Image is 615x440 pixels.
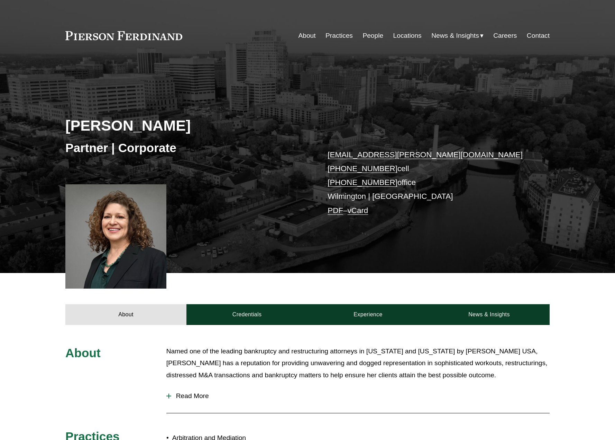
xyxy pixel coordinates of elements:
[65,140,307,156] h3: Partner | Corporate
[429,304,550,325] a: News & Insights
[393,29,422,42] a: Locations
[65,346,101,360] span: About
[328,178,397,187] a: [PHONE_NUMBER]
[171,392,550,400] span: Read More
[186,304,307,325] a: Credentials
[328,206,343,215] a: PDF
[362,29,383,42] a: People
[307,304,429,325] a: Experience
[493,29,517,42] a: Careers
[65,304,186,325] a: About
[527,29,550,42] a: Contact
[431,29,484,42] a: folder dropdown
[328,164,397,173] a: [PHONE_NUMBER]
[65,116,307,134] h2: [PERSON_NAME]
[298,29,315,42] a: About
[166,345,550,381] p: Named one of the leading bankruptcy and restructuring attorneys in [US_STATE] and [US_STATE] by [...
[166,387,550,405] button: Read More
[348,206,368,215] a: vCard
[325,29,353,42] a: Practices
[328,148,529,218] p: cell office Wilmington | [GEOGRAPHIC_DATA] –
[431,30,479,42] span: News & Insights
[328,150,523,159] a: [EMAIL_ADDRESS][PERSON_NAME][DOMAIN_NAME]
